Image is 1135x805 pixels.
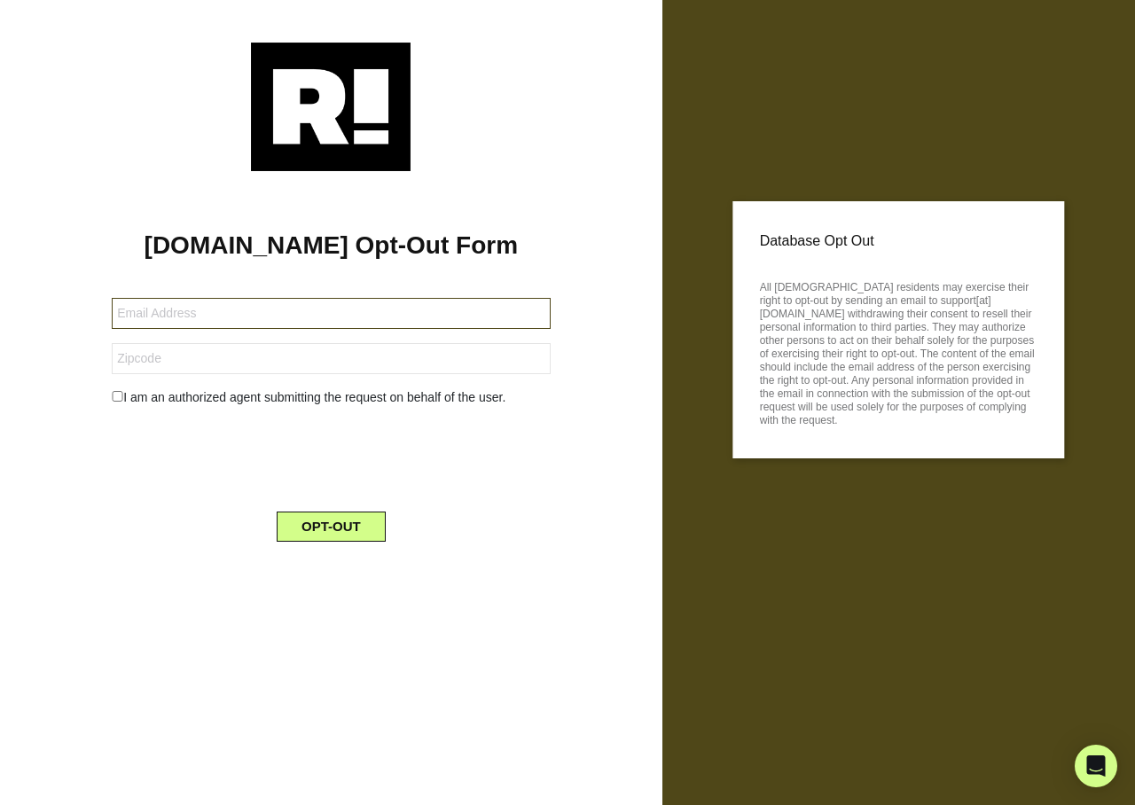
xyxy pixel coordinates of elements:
h1: [DOMAIN_NAME] Opt-Out Form [27,231,636,261]
button: OPT-OUT [277,512,386,542]
img: Retention.com [251,43,411,171]
div: Open Intercom Messenger [1075,745,1117,787]
div: I am an authorized agent submitting the request on behalf of the user. [98,388,563,407]
p: Database Opt Out [760,228,1037,254]
iframe: reCAPTCHA [196,421,466,490]
input: Email Address [112,298,550,329]
input: Zipcode [112,343,550,374]
p: All [DEMOGRAPHIC_DATA] residents may exercise their right to opt-out by sending an email to suppo... [760,276,1037,427]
